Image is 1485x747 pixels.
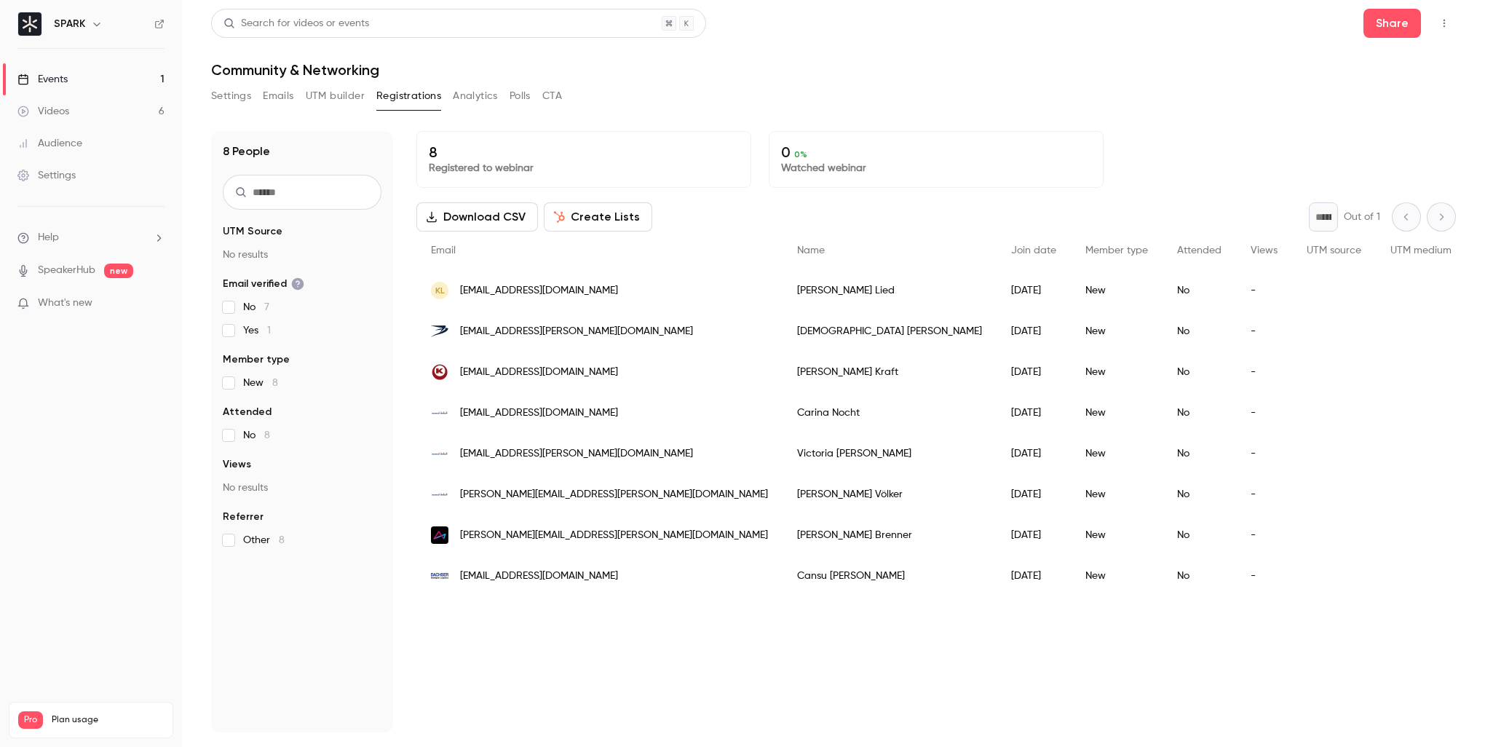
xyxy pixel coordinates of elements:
button: UTM builder [306,84,365,108]
button: Registrations [376,84,441,108]
span: No [243,428,270,443]
div: [PERSON_NAME] Lied [783,270,997,311]
span: UTM medium [1390,245,1452,256]
span: [EMAIL_ADDRESS][PERSON_NAME][DOMAIN_NAME] [460,324,693,339]
div: - [1236,556,1292,596]
div: [DATE] [997,556,1071,596]
div: New [1071,352,1163,392]
div: No [1163,352,1236,392]
div: No [1163,556,1236,596]
div: New [1071,556,1163,596]
p: Out of 1 [1344,210,1380,224]
div: Audience [17,136,82,151]
div: Search for videos or events [223,16,369,31]
span: Views [1251,245,1278,256]
div: [DATE] [997,433,1071,474]
span: KL [435,284,445,297]
img: swatchgroup.com [431,486,448,503]
div: [DEMOGRAPHIC_DATA] [PERSON_NAME] [783,311,997,352]
img: SPARK [18,12,41,36]
span: Join date [1011,245,1056,256]
section: facet-groups [223,224,381,548]
span: 8 [264,430,270,440]
button: Polls [510,84,531,108]
h1: 8 People [223,143,270,160]
span: UTM Source [223,224,282,239]
button: Share [1363,9,1421,38]
button: Emails [263,84,293,108]
button: CTA [542,84,562,108]
span: Yes [243,323,271,338]
p: Registered to webinar [429,161,739,175]
span: [EMAIL_ADDRESS][DOMAIN_NAME] [460,283,618,299]
div: No [1163,433,1236,474]
a: SpeakerHub [38,263,95,278]
div: [DATE] [997,352,1071,392]
div: [DATE] [997,270,1071,311]
div: - [1236,352,1292,392]
p: 0 [781,143,1091,161]
div: New [1071,270,1163,311]
div: New [1071,433,1163,474]
span: New [243,376,278,390]
span: Email [431,245,456,256]
div: No [1163,515,1236,556]
div: - [1236,474,1292,515]
span: Attended [1177,245,1221,256]
p: No results [223,481,381,495]
div: - [1236,311,1292,352]
button: Create Lists [544,202,652,232]
span: Member type [1085,245,1148,256]
div: Videos [17,104,69,119]
h6: SPARK [54,17,85,31]
div: New [1071,311,1163,352]
span: [EMAIL_ADDRESS][PERSON_NAME][DOMAIN_NAME] [460,446,693,462]
div: [PERSON_NAME] Brenner [783,515,997,556]
img: fincite.de [431,323,448,340]
span: 0 % [794,149,807,159]
span: new [104,264,133,278]
span: Attended [223,405,272,419]
p: 8 [429,143,739,161]
span: [EMAIL_ADDRESS][DOMAIN_NAME] [460,406,618,421]
div: Victoria [PERSON_NAME] [783,433,997,474]
span: No [243,300,269,315]
span: 8 [279,535,285,545]
div: New [1071,474,1163,515]
span: Plan usage [52,714,164,726]
span: [EMAIL_ADDRESS][DOMAIN_NAME] [460,365,618,380]
button: Settings [211,84,251,108]
span: 8 [272,378,278,388]
div: No [1163,270,1236,311]
button: Download CSV [416,202,538,232]
div: No [1163,392,1236,433]
span: 1 [267,325,271,336]
div: New [1071,392,1163,433]
div: Carina Nocht [783,392,997,433]
span: Pro [18,711,43,729]
span: Other [243,533,285,548]
span: Email verified [223,277,304,291]
div: - [1236,270,1292,311]
div: [DATE] [997,392,1071,433]
div: No [1163,474,1236,515]
div: Settings [17,168,76,183]
p: Watched webinar [781,161,1091,175]
img: ad-alliance.de [431,526,448,544]
span: Help [38,230,59,245]
span: Views [223,457,251,472]
div: No [1163,311,1236,352]
div: Cansu [PERSON_NAME] [783,556,997,596]
div: [DATE] [997,474,1071,515]
div: - [1236,515,1292,556]
span: Name [797,245,825,256]
span: Referrer [223,510,264,524]
div: New [1071,515,1163,556]
span: [EMAIL_ADDRESS][DOMAIN_NAME] [460,569,618,584]
span: UTM source [1307,245,1361,256]
div: - [1236,392,1292,433]
div: Events [17,72,68,87]
img: dachser.com [431,567,448,585]
img: swatchgroup.com [431,445,448,462]
span: [PERSON_NAME][EMAIL_ADDRESS][PERSON_NAME][DOMAIN_NAME] [460,487,768,502]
